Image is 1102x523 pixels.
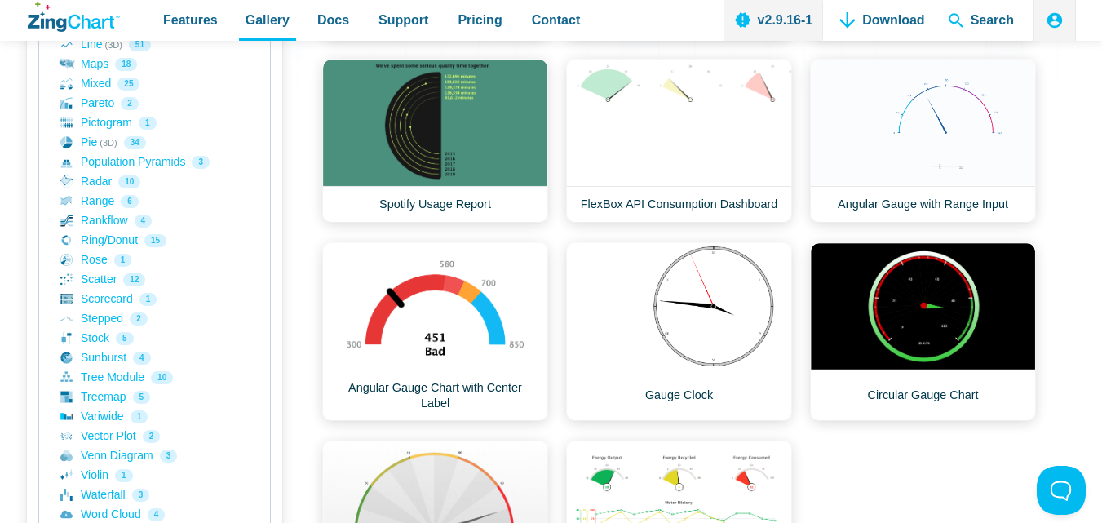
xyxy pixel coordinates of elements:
span: Support [378,9,428,31]
a: Angular Gauge Chart with Center Label [322,242,548,421]
span: Docs [317,9,349,31]
span: Features [163,9,218,31]
span: Pricing [458,9,502,31]
a: Angular Gauge with Range Input [810,59,1036,223]
a: Gauge Clock [566,242,792,421]
a: Circular Gauge Chart [810,242,1036,421]
span: Gallery [246,9,290,31]
span: Contact [532,9,581,31]
a: FlexBox API Consumption Dashboard [566,59,792,223]
a: Spotify Usage Report [322,59,548,223]
iframe: Toggle Customer Support [1037,466,1086,515]
a: ZingChart Logo. Click to return to the homepage [28,2,120,32]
